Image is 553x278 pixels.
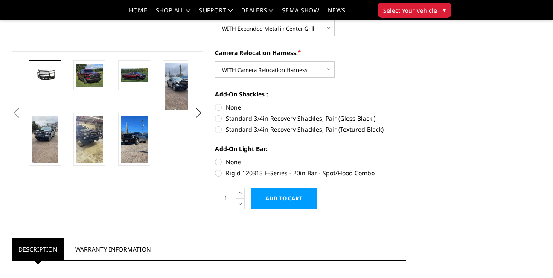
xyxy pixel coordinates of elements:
[129,7,147,20] a: Home
[199,7,233,20] a: Support
[156,7,190,20] a: shop all
[215,157,406,166] label: None
[443,6,446,14] span: ▾
[378,3,451,18] button: Select Your Vehicle
[215,114,406,123] label: Standard 3/4in Recovery Shackles, Pair (Gloss Black )
[69,238,157,260] a: Warranty Information
[251,188,317,209] input: Add to Cart
[12,238,64,260] a: Description
[76,64,103,87] img: 2024-2025 Chevrolet 2500-3500 - FT Series - Extreme Front Bumper
[383,6,437,15] span: Select Your Vehicle
[282,7,319,20] a: SEMA Show
[76,116,103,163] img: 2024-2025 Chevrolet 2500-3500 - FT Series - Extreme Front Bumper
[32,69,58,81] img: 2024-2025 Chevrolet 2500-3500 - FT Series - Extreme Front Bumper
[215,125,406,134] label: Standard 3/4in Recovery Shackles, Pair (Textured Black)
[215,103,406,112] label: None
[121,68,148,82] img: 2024-2025 Chevrolet 2500-3500 - FT Series - Extreme Front Bumper
[10,107,23,119] button: Previous
[215,90,406,98] label: Add-On Shackles :
[32,116,58,163] img: 2024-2025 Chevrolet 2500-3500 - FT Series - Extreme Front Bumper
[121,116,148,163] img: 2024-2025 Chevrolet 2500-3500 - FT Series - Extreme Front Bumper
[192,107,205,119] button: Next
[165,63,192,110] img: 2024-2025 Chevrolet 2500-3500 - FT Series - Extreme Front Bumper
[215,144,406,153] label: Add-On Light Bar:
[215,48,406,57] label: Camera Relocation Harness:
[328,7,345,20] a: News
[215,168,406,177] label: Rigid 120313 E-Series - 20in Bar - Spot/Flood Combo
[241,7,274,20] a: Dealers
